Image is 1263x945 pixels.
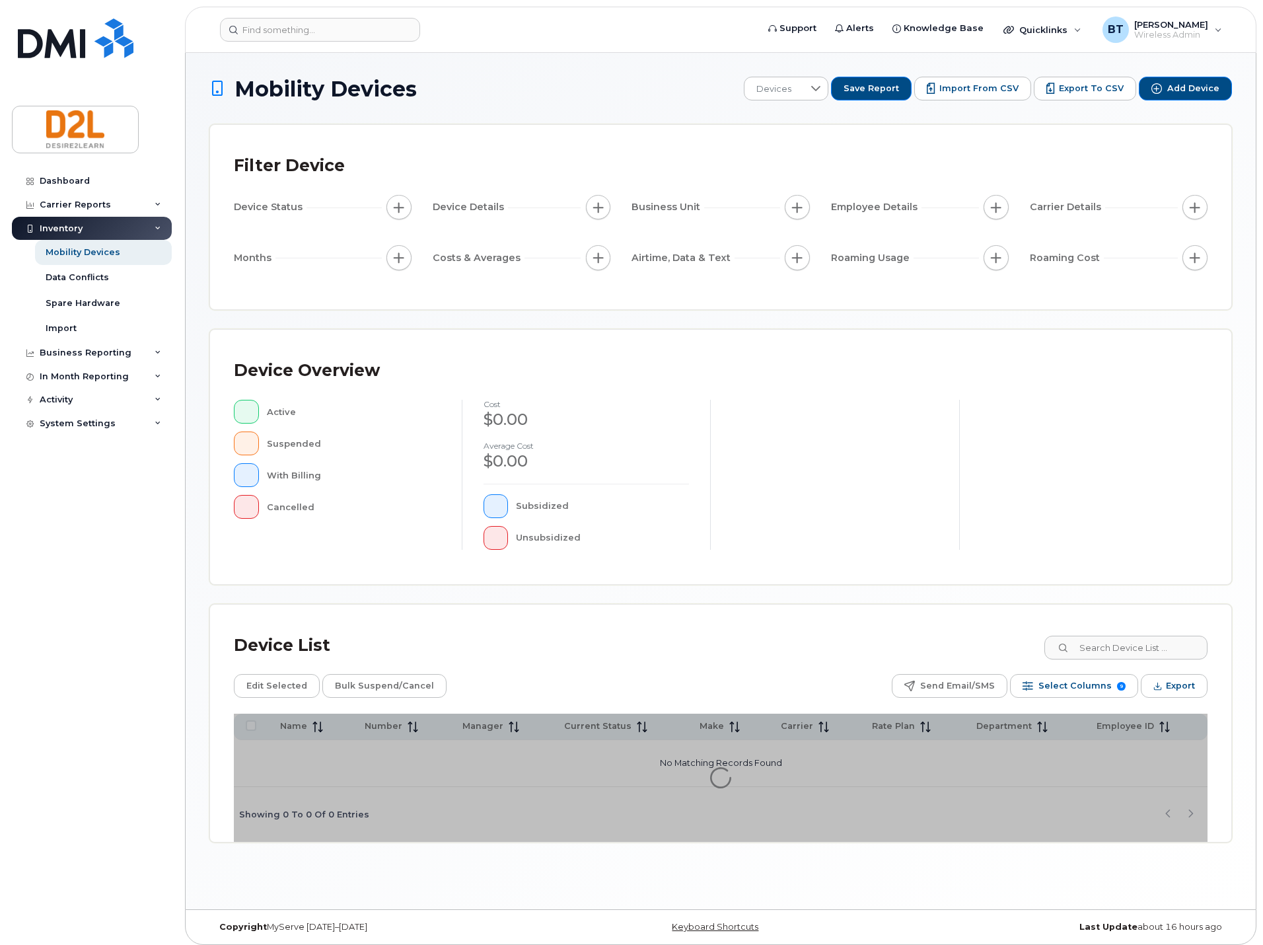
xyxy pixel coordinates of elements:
[1038,676,1112,696] span: Select Columns
[1030,200,1105,214] span: Carrier Details
[1010,674,1138,698] button: Select Columns 9
[433,251,524,265] span: Costs & Averages
[267,400,441,424] div: Active
[1044,636,1208,660] input: Search Device List ...
[267,463,441,487] div: With Billing
[219,922,267,932] strong: Copyright
[1139,77,1232,100] button: Add Device
[267,495,441,519] div: Cancelled
[322,674,447,698] button: Bulk Suspend/Cancel
[267,432,441,455] div: Suspended
[920,676,995,696] span: Send Email/SMS
[484,400,690,408] h4: cost
[631,200,704,214] span: Business Unit
[831,251,914,265] span: Roaming Usage
[209,922,550,932] div: MyServe [DATE]–[DATE]
[234,354,380,388] div: Device Overview
[484,441,690,450] h4: Average cost
[1166,676,1195,696] span: Export
[484,450,690,472] div: $0.00
[744,77,803,101] span: Devices
[831,77,912,100] button: Save Report
[484,408,690,431] div: $0.00
[1167,83,1219,94] span: Add Device
[335,676,434,696] span: Bulk Suspend/Cancel
[246,676,307,696] span: Edit Selected
[939,83,1019,94] span: Import from CSV
[234,674,320,698] button: Edit Selected
[831,200,921,214] span: Employee Details
[1030,251,1104,265] span: Roaming Cost
[234,251,275,265] span: Months
[234,200,307,214] span: Device Status
[433,200,508,214] span: Device Details
[892,674,1007,698] button: Send Email/SMS
[672,922,758,932] a: Keyboard Shortcuts
[1141,674,1208,698] button: Export
[234,149,345,183] div: Filter Device
[891,922,1232,932] div: about 16 hours ago
[1079,922,1137,932] strong: Last Update
[516,526,689,550] div: Unsubsidized
[914,77,1031,100] button: Import from CSV
[1117,682,1126,691] span: 9
[631,251,735,265] span: Airtime, Data & Text
[516,494,689,518] div: Subsidized
[844,83,899,94] span: Save Report
[1059,83,1124,94] span: Export to CSV
[1034,77,1136,100] button: Export to CSV
[234,628,330,663] div: Device List
[235,77,417,100] span: Mobility Devices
